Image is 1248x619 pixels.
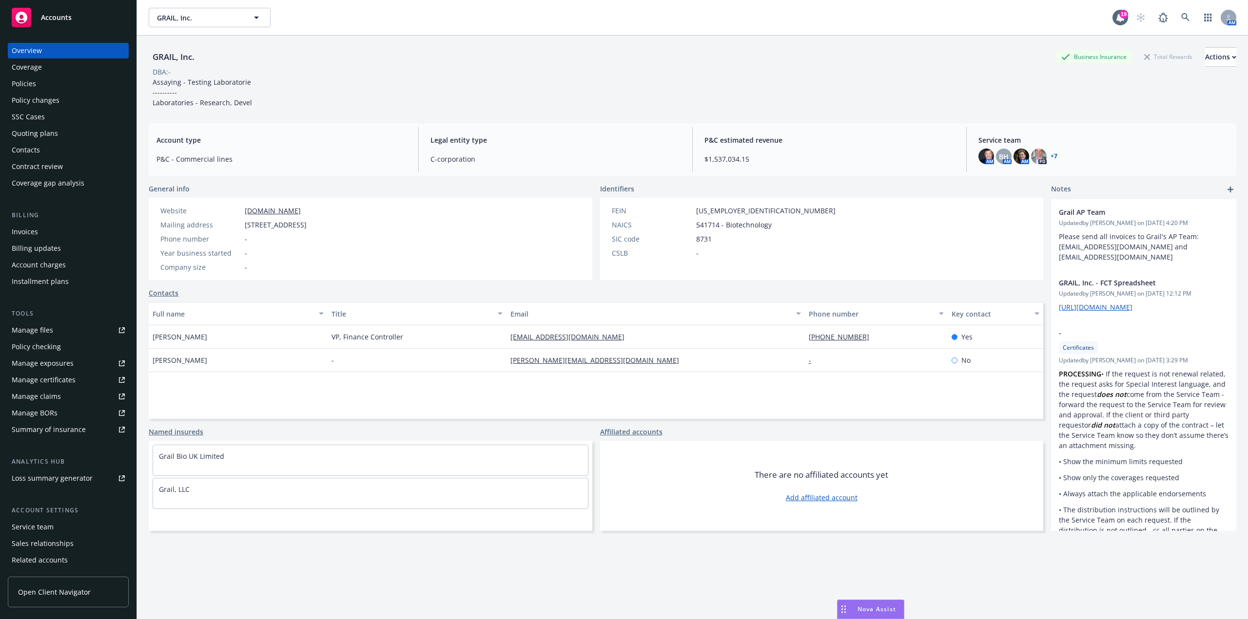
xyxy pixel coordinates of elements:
[245,248,247,258] span: -
[12,519,54,535] div: Service team
[1014,149,1029,164] img: photo
[12,224,38,240] div: Invoices
[8,210,129,220] div: Billing
[8,159,129,174] a: Contract review
[157,13,241,23] span: GRAIL, Inc.
[12,552,68,568] div: Related accounts
[612,234,692,244] div: SIC code
[12,536,74,551] div: Sales relationships
[612,248,692,258] div: CSLB
[1059,369,1101,378] strong: PROCESSING
[1059,219,1228,227] span: Updated by [PERSON_NAME] on [DATE] 4:20 PM
[1056,51,1131,63] div: Business Insurance
[8,389,129,404] a: Manage claims
[12,43,42,58] div: Overview
[8,4,129,31] a: Accounts
[510,332,632,341] a: [EMAIL_ADDRESS][DOMAIN_NAME]
[153,355,207,365] span: [PERSON_NAME]
[153,67,171,77] div: DBA: -
[12,142,40,158] div: Contacts
[331,355,334,365] span: -
[612,206,692,216] div: FEIN
[978,149,994,164] img: photo
[328,302,507,325] button: Title
[8,142,129,158] a: Contacts
[12,405,58,421] div: Manage BORs
[696,234,712,244] span: 8731
[12,76,36,92] div: Policies
[1205,47,1236,67] button: Actions
[8,76,129,92] a: Policies
[1059,456,1228,467] p: • Show the minimum limits requested
[1198,8,1218,27] a: Switch app
[12,339,61,355] div: Policy checking
[149,51,198,63] div: GRAIL, Inc.
[149,427,203,437] a: Named insureds
[156,154,407,164] span: P&C - Commercial lines
[8,422,129,437] a: Summary of insurance
[1225,184,1236,195] a: add
[160,262,241,272] div: Company size
[153,309,313,319] div: Full name
[696,206,836,216] span: [US_EMPLOYER_IDENTIFICATION_NUMBER]
[1051,153,1057,159] a: +7
[809,332,877,341] a: [PHONE_NUMBER]
[8,309,129,319] div: Tools
[12,159,63,174] div: Contract review
[156,135,407,145] span: Account type
[961,332,973,342] span: Yes
[12,322,53,338] div: Manage files
[149,288,178,298] a: Contacts
[153,77,252,107] span: Assaying - Testing Laboratorie ---------- Laboratories - Research, Devel
[978,135,1228,145] span: Service team
[1059,232,1201,262] span: Please send all invoices to Grail's AP Team: [EMAIL_ADDRESS][DOMAIN_NAME] and [EMAIL_ADDRESS][DOM...
[12,274,69,289] div: Installment plans
[8,93,129,108] a: Policy changes
[12,59,42,75] div: Coverage
[1059,278,1203,288] span: GRAIL, Inc. - FCT Spreadsheet
[12,356,74,371] div: Manage exposures
[1051,270,1236,320] div: GRAIL, Inc. - FCT SpreadsheetUpdatedby [PERSON_NAME] on [DATE] 12:12 PM[URL][DOMAIN_NAME]
[600,184,634,194] span: Identifiers
[8,536,129,551] a: Sales relationships
[838,600,850,619] div: Drag to move
[1139,51,1197,63] div: Total Rewards
[999,151,1009,162] span: BH
[805,302,948,325] button: Phone number
[245,262,247,272] span: -
[12,470,93,486] div: Loss summary generator
[41,14,72,21] span: Accounts
[8,405,129,421] a: Manage BORs
[8,241,129,256] a: Billing updates
[704,154,955,164] span: $1,537,034.15
[149,8,271,27] button: GRAIL, Inc.
[159,451,224,461] a: Grail Bio UK Limited
[948,302,1043,325] button: Key contact
[160,248,241,258] div: Year business started
[8,257,129,273] a: Account charges
[12,257,66,273] div: Account charges
[430,154,681,164] span: C-corporation
[430,135,681,145] span: Legal entity type
[858,605,896,613] span: Nova Assist
[12,126,58,141] div: Quoting plans
[1059,328,1203,338] span: -
[809,309,934,319] div: Phone number
[8,43,129,58] a: Overview
[8,470,129,486] a: Loss summary generator
[952,309,1029,319] div: Key contact
[245,234,247,244] span: -
[1131,8,1150,27] a: Start snowing
[1059,302,1132,312] a: [URL][DOMAIN_NAME]
[149,302,328,325] button: Full name
[786,492,858,503] a: Add affiliated account
[1059,356,1228,365] span: Updated by [PERSON_NAME] on [DATE] 3:29 PM
[510,309,790,319] div: Email
[1051,184,1071,195] span: Notes
[837,600,904,619] button: Nova Assist
[696,248,699,258] span: -
[8,506,129,515] div: Account settings
[12,372,76,388] div: Manage certificates
[961,355,971,365] span: No
[8,372,129,388] a: Manage certificates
